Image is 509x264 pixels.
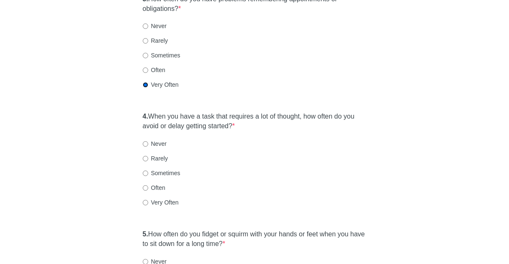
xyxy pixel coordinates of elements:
label: Never [143,140,167,148]
input: Never [143,141,148,147]
label: Very Often [143,80,179,89]
label: How often do you fidget or squirm with your hands or feet when you have to sit down for a long time? [143,230,367,249]
label: Never [143,22,167,30]
label: Very Often [143,198,179,207]
input: Sometimes [143,53,148,58]
input: Very Often [143,200,148,205]
input: Rarely [143,38,148,44]
label: When you have a task that requires a lot of thought, how often do you avoid or delay getting star... [143,112,367,131]
label: Sometimes [143,51,180,60]
strong: 5. [143,230,148,238]
input: Rarely [143,156,148,161]
input: Never [143,23,148,29]
label: Sometimes [143,169,180,177]
input: Sometimes [143,171,148,176]
input: Very Often [143,82,148,88]
label: Often [143,66,165,74]
input: Often [143,67,148,73]
label: Rarely [143,36,168,45]
label: Often [143,184,165,192]
strong: 4. [143,113,148,120]
input: Often [143,185,148,191]
label: Rarely [143,154,168,163]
